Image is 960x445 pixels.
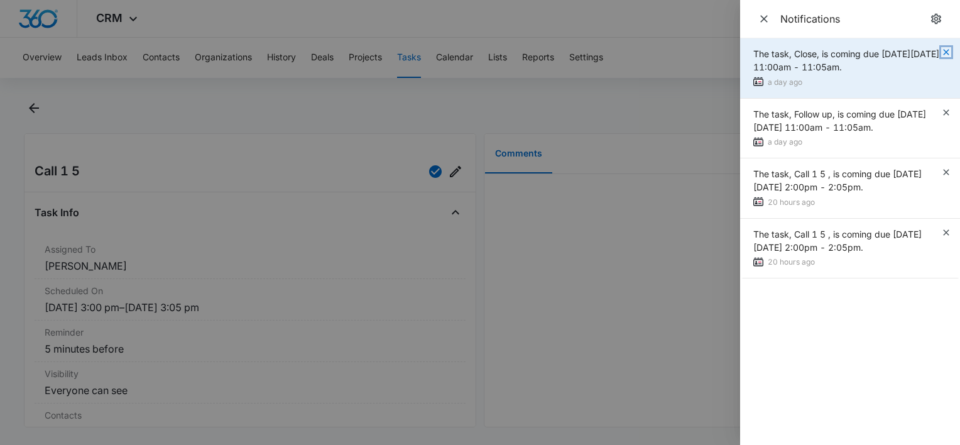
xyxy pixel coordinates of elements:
[753,256,941,269] div: 20 hours ago
[753,136,941,149] div: a day ago
[780,12,927,26] div: Notifications
[755,10,773,28] button: Close
[753,48,939,72] span: The task, Close, is coming due [DATE][DATE] 11:00am - 11:05am.
[753,229,922,253] span: The task, Call 1 5 , is coming due [DATE][DATE] 2:00pm - 2:05pm.
[927,10,945,28] a: notifications.title
[753,168,922,192] span: The task, Call 1 5 , is coming due [DATE][DATE] 2:00pm - 2:05pm.
[753,76,941,89] div: a day ago
[753,196,941,209] div: 20 hours ago
[753,109,926,133] span: The task, Follow up, is coming due [DATE][DATE] 11:00am - 11:05am.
